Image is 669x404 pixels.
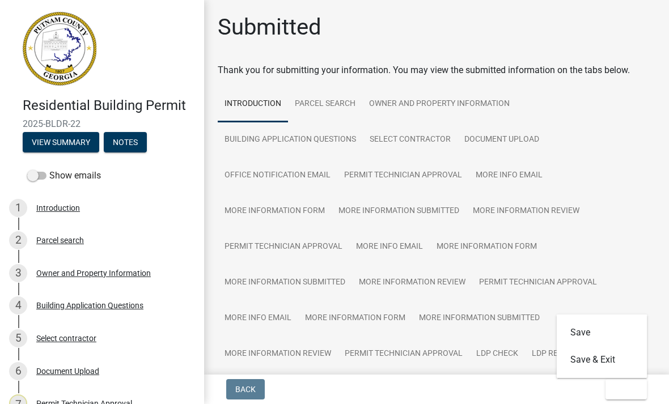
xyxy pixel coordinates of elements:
div: 5 [9,329,27,347]
div: Owner and Property Information [36,269,151,277]
button: Back [226,379,265,399]
div: Building Application Questions [36,301,143,309]
a: More Information Review [466,193,586,229]
button: Exit [606,379,647,399]
a: More Information Submitted [218,265,352,301]
a: Document Upload [458,122,546,158]
button: Save [557,319,647,346]
a: More Information Submitted [412,300,547,337]
button: Save & Exit [557,346,647,373]
a: More Information Review [352,265,472,301]
img: Putnam County, Georgia [23,12,96,86]
div: 4 [9,296,27,314]
div: 3 [9,264,27,282]
label: Show emails [27,169,101,182]
a: Introduction [218,86,288,122]
a: LDP Check [469,336,525,372]
a: More Information Form [298,300,412,337]
div: Introduction [36,204,80,212]
wm-modal-confirm: Summary [23,138,99,147]
h4: Residential Building Permit [23,97,195,114]
span: Exit [615,385,631,394]
a: Owner and Property Information [362,86,516,122]
a: More Info Email [218,300,298,337]
div: 2 [9,231,27,249]
a: More Info Email [469,158,549,194]
a: LDP Required Email [525,336,617,372]
a: Select contractor [363,122,458,158]
div: Select contractor [36,334,96,342]
button: Notes [104,132,147,152]
a: Building Application Questions [218,122,363,158]
span: 2025-BLDR-22 [23,118,181,129]
h1: Submitted [218,14,321,41]
a: Permit Technician Approval [472,265,604,301]
a: More Information Submitted [332,193,466,229]
div: Parcel search [36,236,84,244]
button: View Summary [23,132,99,152]
wm-modal-confirm: Notes [104,138,147,147]
a: More Information Form [430,229,544,265]
div: Exit [557,314,647,378]
a: More Information Form [218,193,332,229]
div: 6 [9,362,27,380]
div: Document Upload [36,367,99,375]
span: Back [235,385,256,394]
div: 1 [9,199,27,217]
a: More Information Review [218,336,338,372]
div: Thank you for submitting your information. You may view the submitted information on the tabs below. [218,63,655,77]
a: More Info Email [349,229,430,265]
a: Permit Technician Approval [337,158,469,194]
a: Permit Technician Approval [218,229,349,265]
a: Parcel search [288,86,362,122]
a: Permit Technician Approval [338,336,469,372]
a: Office Notification Email [218,158,337,194]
